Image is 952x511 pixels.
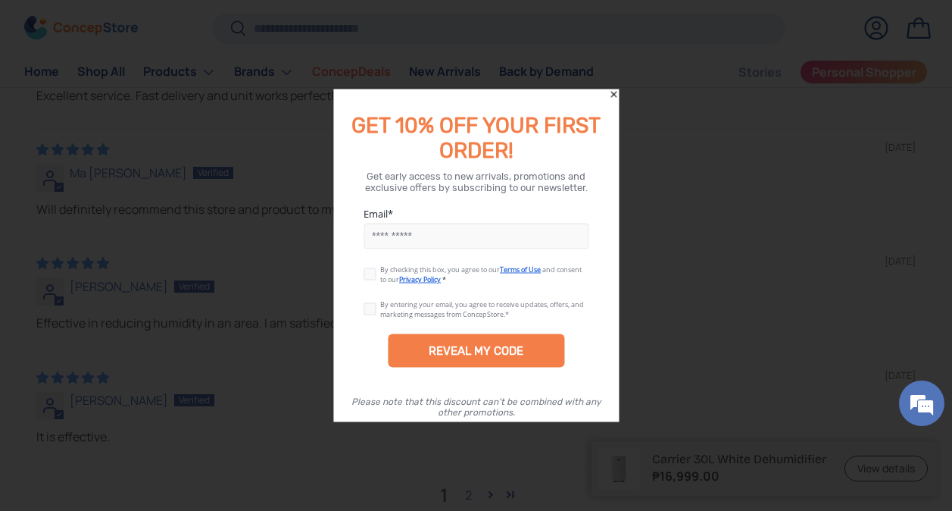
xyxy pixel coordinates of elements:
span: We are offline. Please leave us a message. [32,157,264,310]
div: Get early access to new arrivals, promotions and exclusive offers by subscribing to our newsletter. [351,171,601,193]
span: GET 10% OFF YOUR FIRST ORDER! [351,113,601,163]
div: REVEAL MY CODE [388,334,564,368]
label: Email [364,207,588,221]
span: By checking this box, you agree to our [380,265,500,274]
div: Please note that this discount can’t be combined with any other promotions. [348,397,604,418]
div: Minimize live chat window [248,8,285,44]
div: By entering your email, you agree to receive updates, offers, and marketing messages from ConcepS... [380,299,584,319]
span: and consent to our [380,265,582,284]
div: Close [608,89,619,100]
a: Terms of Use [500,265,541,274]
em: Submit [222,399,275,419]
a: Privacy Policy [399,274,441,284]
div: REVEAL MY CODE [429,344,523,358]
textarea: Type your message and click 'Submit' [8,346,289,399]
div: Leave a message [79,85,254,105]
